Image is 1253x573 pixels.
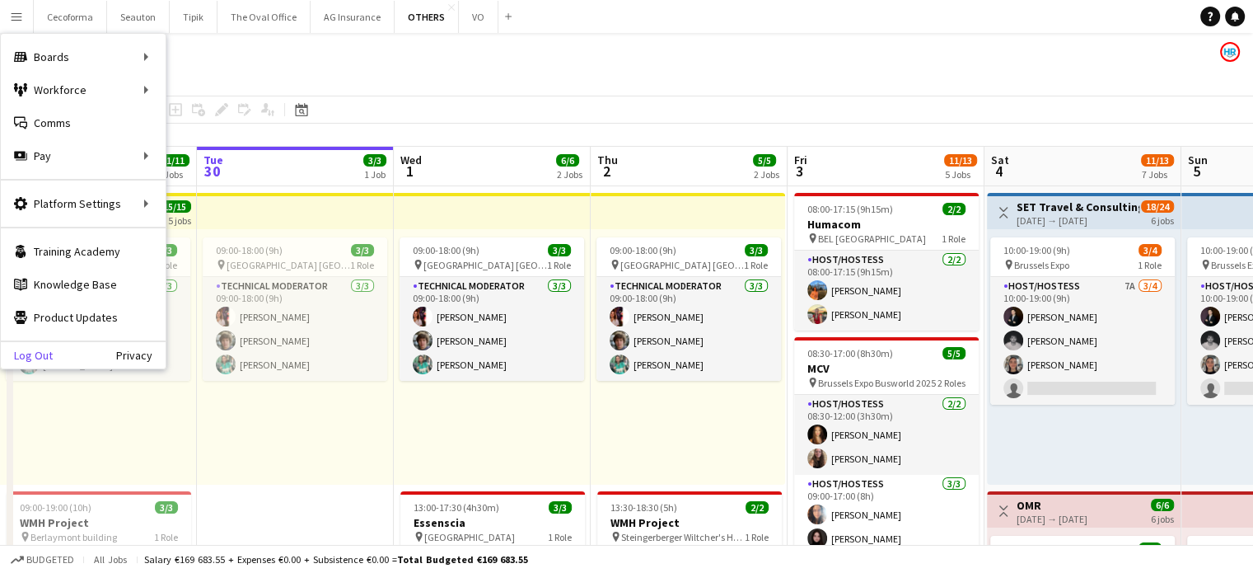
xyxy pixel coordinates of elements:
span: 3/3 [548,244,571,256]
span: Sat [991,153,1009,167]
span: 2 [595,162,618,181]
span: Fri [794,153,807,167]
span: [GEOGRAPHIC_DATA] [GEOGRAPHIC_DATA] [227,259,350,271]
span: 18/24 [1141,200,1174,213]
span: 09:00-18:00 (9h) [216,244,283,256]
span: 3/3 [363,154,386,167]
span: All jobs [91,553,130,566]
span: 1 Role [942,232,965,245]
a: Knowledge Base [1,268,166,301]
div: 5 jobs [168,213,191,227]
app-card-role: Technical Moderator3/309:00-18:00 (9h)[PERSON_NAME][PERSON_NAME][PERSON_NAME] [596,277,781,381]
span: 5/5 [942,347,965,359]
app-card-role: Host/Hostess7A3/410:00-19:00 (9h)[PERSON_NAME][PERSON_NAME][PERSON_NAME] [990,277,1175,405]
div: 1 Job [364,168,386,181]
app-job-card: 10:00-19:00 (9h)3/4 Brussels Expo1 RoleHost/Hostess7A3/410:00-19:00 (9h)[PERSON_NAME][PERSON_NAME... [990,237,1175,405]
div: 6 jobs [1151,511,1174,525]
span: Brussels Expo [1014,259,1069,271]
span: 09:00-18:00 (9h) [610,244,676,256]
span: 1/1 [1138,542,1162,555]
button: Budgeted [8,551,77,569]
span: 6/6 [1151,499,1174,511]
span: Steingerberger Wiltcher's Hotel [621,531,745,543]
a: Training Academy [1,235,166,268]
span: 1 Role [154,531,178,543]
span: 3 [792,162,807,181]
h3: WMH Project [597,515,782,530]
span: 1 Role [547,259,571,271]
span: 1 Role [744,259,768,271]
span: 6/6 [556,154,579,167]
span: 5 [1185,162,1208,181]
div: 08:00-17:15 (9h15m)2/2Humacom BEL [GEOGRAPHIC_DATA]1 RoleHost/Hostess2/208:00-17:15 (9h15m)[PERSO... [794,193,979,331]
div: 3 Jobs [157,168,189,181]
div: 5 Jobs [945,168,976,181]
app-job-card: 09:00-18:00 (9h)3/3 [GEOGRAPHIC_DATA] [GEOGRAPHIC_DATA]1 RoleTechnical Moderator3/309:00-18:00 (9... [203,237,387,381]
span: 08:30-17:00 (8h30m) [807,347,893,359]
app-user-avatar: HR Team [1220,42,1240,62]
span: 1 [398,162,422,181]
div: Salary €169 683.55 + Expenses €0.00 + Subsistence €0.00 = [144,553,528,566]
div: 2 Jobs [754,168,779,181]
a: Log Out [1,349,53,362]
span: 15/15 [158,200,191,213]
span: 10:00-19:00 (9h) [1003,244,1070,256]
div: Pay [1,139,166,172]
span: BEL [GEOGRAPHIC_DATA] [818,232,926,245]
span: 3/4 [1138,244,1162,256]
span: 2/2 [746,501,769,514]
h3: Humacom [794,217,979,232]
span: 09:00-19:00 (10h) [20,501,91,514]
span: 11/13 [944,154,977,167]
span: 2/2 [942,203,965,215]
button: Seauton [107,1,170,33]
span: [GEOGRAPHIC_DATA] [424,531,515,543]
span: 1 Role [1138,259,1162,271]
button: VO [459,1,498,33]
div: Boards [1,40,166,73]
span: Budgeted [26,554,74,566]
div: Platform Settings [1,187,166,220]
span: Sun [1188,153,1208,167]
span: Tue [203,153,223,167]
span: Wed [400,153,422,167]
span: Total Budgeted €169 683.55 [397,553,528,566]
app-card-role: Host/Hostess2/208:00-17:15 (9h15m)[PERSON_NAME][PERSON_NAME] [794,251,979,331]
app-job-card: 09:00-18:00 (9h)3/3 [GEOGRAPHIC_DATA] [GEOGRAPHIC_DATA]1 RoleTechnical Moderator3/309:00-18:00 (9... [596,237,781,381]
span: 1 Role [548,531,572,543]
app-card-role: Technical Moderator3/309:00-18:00 (9h)[PERSON_NAME][PERSON_NAME][PERSON_NAME] [203,277,387,381]
span: 3/3 [155,501,178,514]
a: Product Updates [1,301,166,334]
app-job-card: 09:00-18:00 (9h)3/3 [GEOGRAPHIC_DATA] [GEOGRAPHIC_DATA]1 RoleTechnical Moderator3/309:00-18:00 (9... [400,237,584,381]
span: Thu [597,153,618,167]
a: Privacy [116,349,166,362]
div: 2 Jobs [557,168,582,181]
div: [DATE] → [DATE] [1017,214,1139,227]
span: 3/3 [745,244,768,256]
app-card-role: Technical Moderator3/309:00-18:00 (9h)[PERSON_NAME][PERSON_NAME][PERSON_NAME] [400,277,584,381]
span: 30 [201,162,223,181]
div: 6 jobs [1151,213,1174,227]
button: Tipik [170,1,217,33]
a: Comms [1,106,166,139]
span: 13:30-18:30 (5h) [610,501,677,514]
span: 4 [989,162,1009,181]
h3: OMR [1017,498,1087,513]
span: 11:30-19:00 (7h30m) [1003,542,1089,555]
span: 3/3 [549,501,572,514]
span: 08:00-17:15 (9h15m) [807,203,893,215]
span: 13:00-17:30 (4h30m) [414,501,499,514]
span: 2 Roles [937,377,965,389]
h3: MCV [794,361,979,376]
h3: WMH Project [7,515,191,530]
span: [GEOGRAPHIC_DATA] [GEOGRAPHIC_DATA] [423,259,547,271]
span: 11/11 [157,154,189,167]
button: The Oval Office [217,1,311,33]
h3: Essenscia [400,515,585,530]
span: 3/3 [351,244,374,256]
h3: SET Travel & Consulting GmbH [1017,200,1139,214]
span: 1 Role [745,531,769,543]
